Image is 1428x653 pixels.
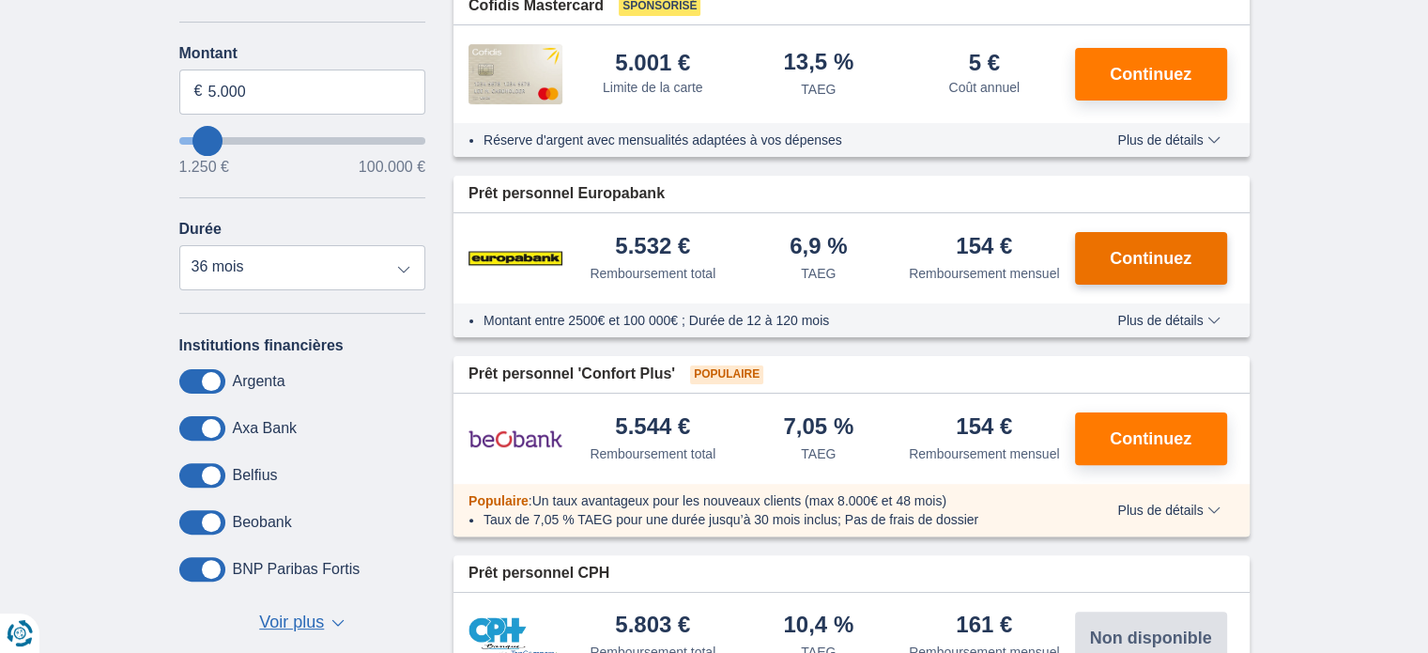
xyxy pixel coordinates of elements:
[1117,504,1220,517] span: Plus de détails
[179,137,426,145] input: wantToBorrow
[1075,48,1227,101] button: Continuez
[468,183,665,205] span: Prêt personnel Europabank
[956,614,1012,639] div: 161 €
[1110,250,1191,267] span: Continuez
[233,467,278,484] label: Belfius
[790,235,847,260] div: 6,9 %
[233,373,285,390] label: Argenta
[484,510,1063,529] li: Taux de 7,05 % TAEG pour une durée jusqu’à 30 mois inclus; Pas de frais de dossier
[801,80,836,99] div: TAEG
[1117,133,1220,147] span: Plus de détails
[453,491,1078,510] div: :
[233,514,292,531] label: Beobank
[590,444,715,463] div: Remboursement total
[909,444,1059,463] div: Remboursement mensuel
[1110,430,1191,447] span: Continuez
[179,221,222,238] label: Durée
[468,493,529,508] span: Populaire
[179,45,426,62] label: Montant
[783,51,853,76] div: 13,5 %
[956,415,1012,441] div: 154 €
[194,81,203,102] span: €
[468,364,675,385] span: Prêt personnel 'Confort Plus'
[468,415,562,462] img: pret personnel Beobank
[179,337,344,354] label: Institutions financières
[603,78,703,97] div: Limite de la carte
[690,365,763,384] span: Populaire
[179,160,229,175] span: 1.250 €
[615,235,690,260] div: 5.532 €
[468,44,562,104] img: pret personnel Cofidis CC
[783,415,853,441] div: 7,05 %
[590,264,715,283] div: Remboursement total
[532,493,946,508] span: Un taux avantageux pour les nouveaux clients (max 8.000€ et 48 mois)
[468,563,609,584] span: Prêt personnel CPH
[615,614,690,639] div: 5.803 €
[783,614,853,639] div: 10,4 %
[801,444,836,463] div: TAEG
[1103,313,1234,328] button: Plus de détails
[956,235,1012,260] div: 154 €
[615,52,690,74] div: 5.001 €
[1090,630,1212,646] span: Non disponible
[1075,412,1227,465] button: Continuez
[1117,314,1220,327] span: Plus de détails
[359,160,425,175] span: 100.000 €
[615,415,690,441] div: 5.544 €
[233,420,297,437] label: Axa Bank
[1075,232,1227,285] button: Continuez
[1103,503,1234,518] button: Plus de détails
[909,264,1059,283] div: Remboursement mensuel
[484,311,1063,330] li: Montant entre 2500€ et 100 000€ ; Durée de 12 à 120 mois
[948,78,1020,97] div: Coût annuel
[801,264,836,283] div: TAEG
[1103,132,1234,148] button: Plus de détails
[233,561,361,578] label: BNP Paribas Fortis
[969,52,1000,74] div: 5 €
[331,619,345,627] span: ▼
[253,610,350,636] button: Voir plus ▼
[468,235,562,282] img: pret personnel Europabank
[484,131,1063,149] li: Réserve d'argent avec mensualités adaptées à vos dépenses
[259,611,324,635] span: Voir plus
[1110,66,1191,83] span: Continuez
